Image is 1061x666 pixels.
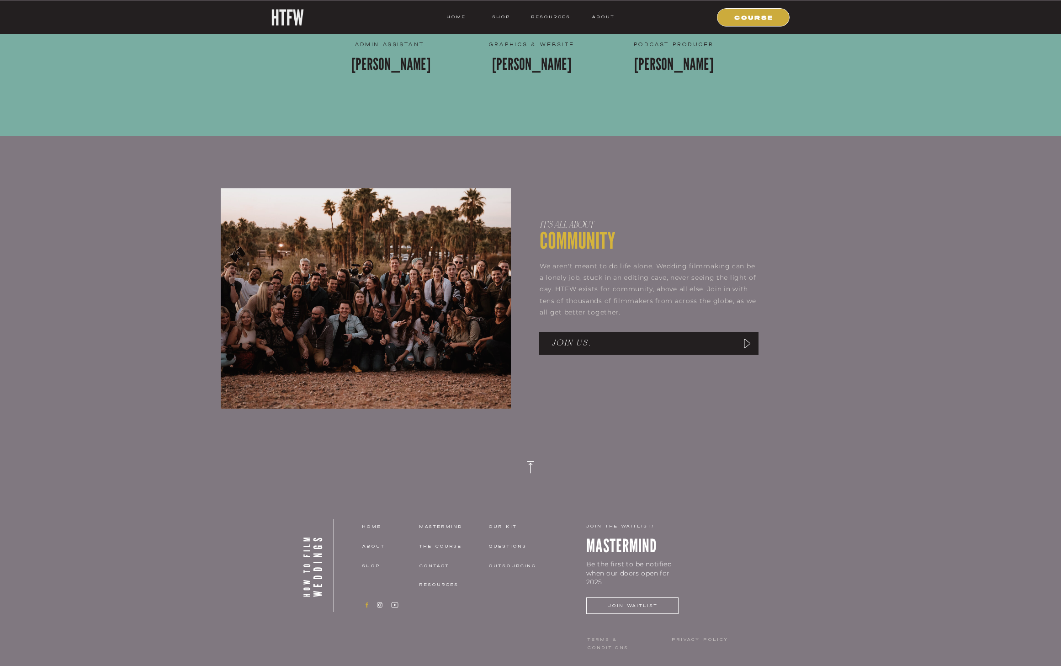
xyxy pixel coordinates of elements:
a: CONTACT [419,562,475,570]
a: terms & conditions [587,635,660,644]
p: MASTERMIND [586,533,757,550]
a: shop [483,13,519,21]
a: home [362,522,418,531]
p: join the waitlist! [586,522,758,530]
a: THE COURSE [419,542,475,550]
a: resources [419,581,484,589]
a: MASTERMIND [419,522,484,531]
p: [PERSON_NAME] [329,53,453,98]
p: PODCAST PRODUCER [615,40,732,49]
p: ADMIN ASSISTANT [330,40,448,49]
a: resources [528,13,570,21]
p: IT'S ALL ABOUT [540,220,754,237]
a: WEDDINGS [310,519,335,612]
a: HOME [446,13,466,21]
p: COMMUNITY [540,222,754,250]
p: [PERSON_NAME] [472,53,590,78]
a: privacy policy [672,635,744,644]
p: We aren't meant to do life alone. Wedding filmmaking can be a lonely job, stuck in an editing cav... [540,261,757,324]
a: our kit [488,522,553,531]
a: JOIN US. [552,336,737,350]
a: ABOUT [591,13,615,21]
a: Outsourcing [488,562,553,570]
a: questions [488,542,553,550]
a: join waitlist [587,602,679,610]
p: Be the first to be notified when our doors open for 2025 [586,560,687,581]
a: about [362,542,418,550]
p: GRAPHICS & WEBSITE [472,40,590,49]
p: [PERSON_NAME] [615,53,732,78]
a: shop [362,562,427,570]
a: HOW TO FILM [301,519,326,612]
a: COURSE [723,13,785,21]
